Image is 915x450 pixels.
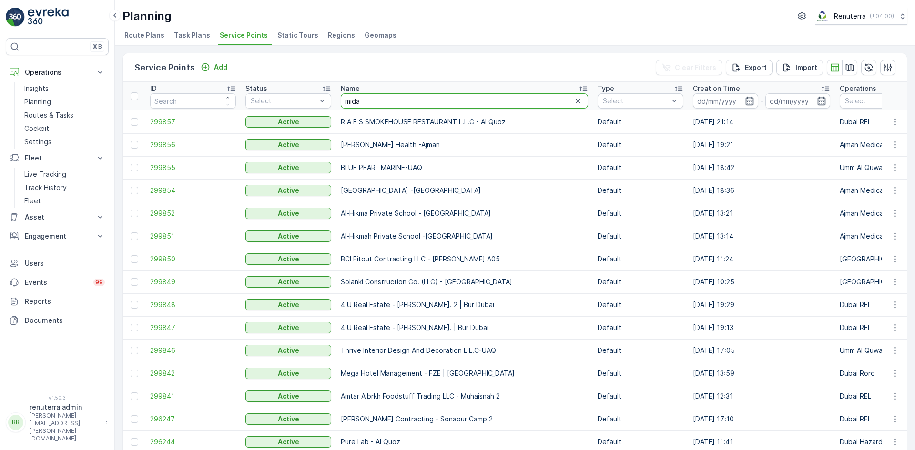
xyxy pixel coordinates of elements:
p: Default [598,414,683,424]
p: Active [278,323,299,332]
p: Cockpit [24,124,49,133]
button: Active [245,368,331,379]
p: Default [598,323,683,332]
td: [DATE] 17:10 [688,408,835,430]
p: Active [278,140,299,150]
button: Active [245,390,331,402]
button: Active [245,208,331,219]
span: v 1.50.3 [6,395,109,400]
a: 299849 [150,277,236,287]
span: 299852 [150,209,236,218]
a: Cockpit [20,122,109,135]
p: Default [598,369,683,378]
p: Routes & Tasks [24,110,73,120]
a: Reports [6,292,109,311]
button: Active [245,413,331,425]
p: Solanki Construction Co. (LLC) - [GEOGRAPHIC_DATA] [341,277,588,287]
p: Track History [24,183,67,192]
div: Toggle Row Selected [131,255,138,263]
p: ⌘B [92,43,102,50]
p: Default [598,163,683,172]
p: 4 U Real Estate - [PERSON_NAME]. | Bur Dubai [341,323,588,332]
button: Operations [6,63,109,82]
p: Select [603,96,669,106]
td: [DATE] 10:25 [688,270,835,293]
a: Users [6,254,109,273]
td: [DATE] 11:24 [688,248,835,270]
img: logo_light-DOdMpM7g.png [28,8,69,27]
span: 299850 [150,254,236,264]
p: Active [278,186,299,195]
span: Task Plans [174,30,210,40]
span: Route Plans [124,30,164,40]
p: renuterra.admin [30,402,101,412]
p: Al-Hikmah Private School -[GEOGRAPHIC_DATA] [341,231,588,241]
span: 299848 [150,300,236,310]
button: Renuterra(+04:00) [815,8,907,25]
td: [DATE] 17:05 [688,339,835,362]
p: Operations [840,84,876,93]
span: Static Tours [277,30,318,40]
span: 299842 [150,369,236,378]
p: Renuterra [834,11,866,21]
button: Active [245,116,331,128]
p: Insights [24,84,49,93]
div: Toggle Row Selected [131,301,138,309]
a: Planning [20,95,109,109]
p: Clear Filters [675,63,716,72]
button: Asset [6,208,109,227]
div: Toggle Row Selected [131,415,138,423]
img: logo [6,8,25,27]
div: RR [8,415,23,430]
p: Asset [25,212,90,222]
p: BCI Fitout Contracting LLC - [PERSON_NAME] A05 [341,254,588,264]
a: Insights [20,82,109,95]
p: Al-Hikma Private School - [GEOGRAPHIC_DATA] [341,209,588,218]
p: Default [598,437,683,447]
p: BLUE PEARL MARINE-UAQ [341,163,588,172]
p: Active [278,209,299,218]
a: Routes & Tasks [20,109,109,122]
a: 299851 [150,231,236,241]
p: Active [278,117,299,127]
a: Track History [20,181,109,194]
p: R A F S SMOKEHOUSE RESTAURANT L.L.C - Al Quoz [341,117,588,127]
a: 299857 [150,117,236,127]
td: [DATE] 18:36 [688,179,835,202]
p: Planning [24,97,51,107]
a: 299855 [150,163,236,172]
td: [DATE] 13:21 [688,202,835,225]
a: Documents [6,311,109,330]
td: [DATE] 18:42 [688,156,835,179]
p: Users [25,259,105,268]
p: Pure Lab - Al Quoz [341,437,588,447]
p: Settings [24,137,51,147]
span: 299847 [150,323,236,332]
div: Toggle Row Selected [131,392,138,400]
p: Planning [122,9,172,24]
button: Clear Filters [656,60,722,75]
p: 99 [95,279,103,286]
p: Thrive Interior Design And Decoration L.L.C-UAQ [341,346,588,355]
a: Settings [20,135,109,149]
p: Amtar Albrkh Foodstuff Trading LLC - Muhaisnah 2 [341,391,588,401]
td: [DATE] 19:21 [688,133,835,156]
p: Default [598,209,683,218]
button: Export [726,60,773,75]
span: 299856 [150,140,236,150]
p: Default [598,346,683,355]
p: Active [278,163,299,172]
a: 299846 [150,346,236,355]
button: Active [245,185,331,196]
p: Active [278,414,299,424]
button: Active [245,276,331,288]
button: Active [245,322,331,333]
button: Add [197,61,231,73]
span: 299841 [150,391,236,401]
p: Events [25,278,88,287]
